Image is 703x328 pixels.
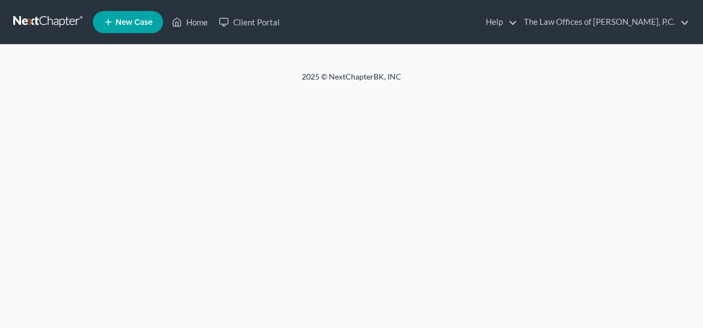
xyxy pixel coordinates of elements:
div: 2025 © NextChapterBK, INC [36,71,667,91]
a: Client Portal [213,12,285,32]
new-legal-case-button: New Case [93,11,163,33]
a: The Law Offices of [PERSON_NAME], P.C. [518,12,689,32]
a: Help [480,12,517,32]
a: Home [166,12,213,32]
